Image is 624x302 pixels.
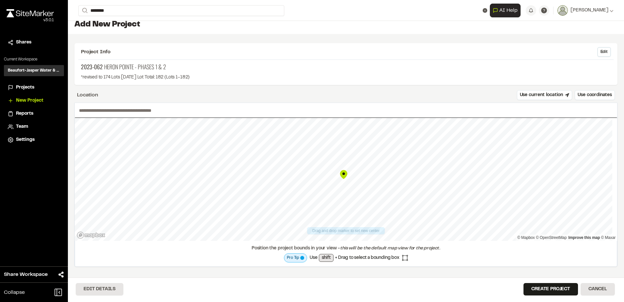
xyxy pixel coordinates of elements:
span: New Project [16,97,43,104]
button: Cancel [581,283,615,295]
span: Settings [16,136,35,143]
div: Use + Drag to select a bounding box [284,253,408,262]
img: User [557,5,568,16]
div: Position the project bounds in your view - [79,245,613,252]
span: AI Help [499,7,518,14]
a: Maxar [601,235,616,240]
span: Projects [16,84,34,91]
span: shift [319,254,334,262]
p: *revised to 174 Lots [DATE] Lot Total: 182 (Lots 1-182) [81,74,611,81]
span: [PERSON_NAME] [570,7,608,14]
span: Shares [16,39,31,46]
span: Pro Tip [287,255,299,261]
a: Map feedback [569,235,600,240]
button: [PERSON_NAME] [557,5,614,16]
img: rebrand.png [7,9,54,17]
h3: Beaufort-Jasper Water & Sewer Authority [8,68,60,74]
button: Edit Details [76,283,123,295]
span: Collapse [4,289,25,296]
span: 2023-062 [81,62,103,71]
p: Current Workspace [4,57,64,62]
span: Reports [16,110,33,117]
span: Project Info [81,48,111,56]
button: Use coordinates [575,90,615,100]
a: OpenStreetMap [536,235,567,240]
h1: Add New Project [74,20,617,30]
button: Use current location [517,90,572,100]
div: Oh geez...please don't... [7,17,54,23]
a: Reports [8,110,60,117]
button: Clear text [483,8,487,13]
div: Open AI Assistant [490,4,523,17]
a: Projects [8,84,60,91]
a: Shares [8,39,60,46]
div: Map layer is currently processing to full resolution [284,253,307,262]
a: New Project [8,97,60,104]
p: Heron Pointe - Phases 1 & 2 [81,62,611,71]
span: Share Workspace [4,271,48,278]
button: Search [78,5,90,16]
a: Team [8,123,60,130]
a: Mapbox logo [77,231,105,239]
span: this will be the default map view for the project. [340,246,440,250]
span: Team [16,123,28,130]
span: Map layer is currently processing to full resolution [300,256,304,260]
div: Map marker [339,170,349,179]
button: Open AI Assistant [490,4,521,17]
canvas: Map [75,118,612,241]
a: Settings [8,136,60,143]
button: Edit [597,47,611,57]
div: Location [77,91,98,99]
button: Create Project [523,283,578,295]
a: Mapbox [517,235,535,240]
